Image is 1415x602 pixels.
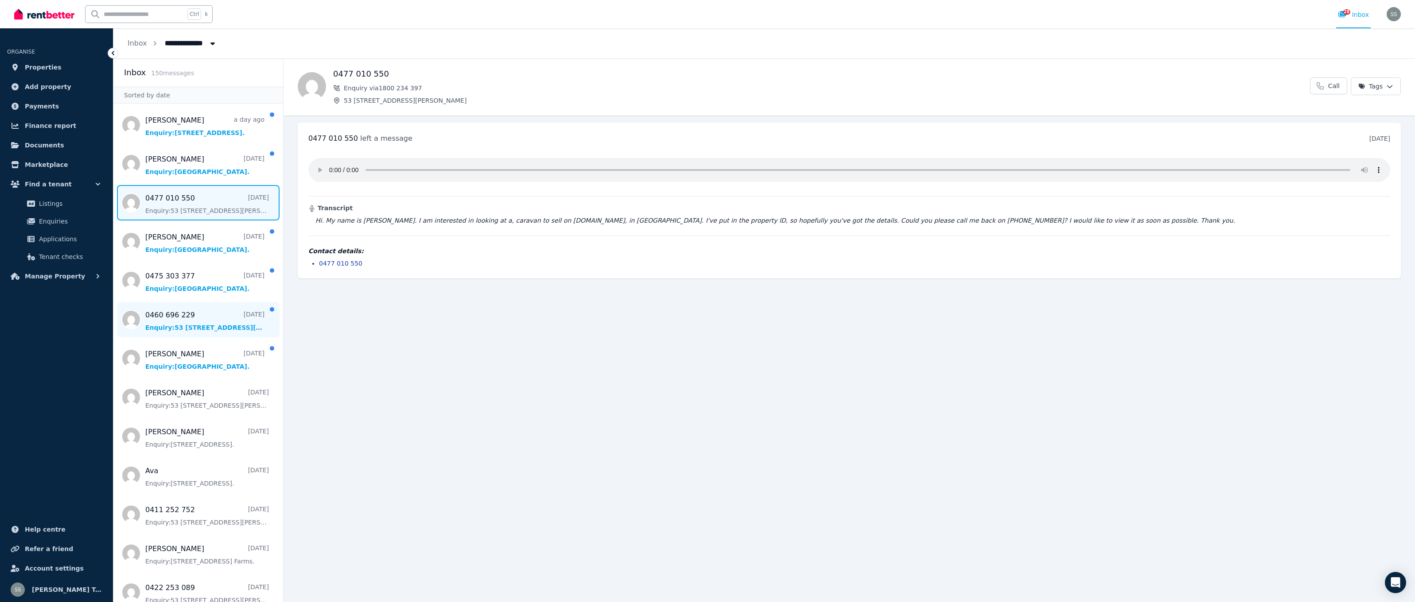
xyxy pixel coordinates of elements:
nav: Breadcrumb [113,28,231,58]
a: 0411 252 752[DATE]Enquiry:53 [STREET_ADDRESS][PERSON_NAME]. [145,505,269,527]
a: [PERSON_NAME][DATE]Enquiry:[GEOGRAPHIC_DATA]. [145,232,264,254]
span: Help centre [25,524,66,535]
button: Find a tenant [7,175,106,193]
blockquote: Hi. My name is [PERSON_NAME]. I am interested in looking at a, caravan to sell on [DOMAIN_NAME], ... [308,216,1390,225]
span: Listings [39,198,99,209]
span: 0477 010 550 [308,134,358,143]
a: [PERSON_NAME][DATE]Enquiry:[GEOGRAPHIC_DATA]. [145,154,264,176]
a: Help centre [7,521,106,538]
span: left a message [360,134,412,143]
span: Tags [1358,82,1383,91]
a: Documents [7,136,106,154]
span: Enquiries [39,216,99,227]
span: Finance report [25,120,76,131]
span: Ctrl [187,8,201,20]
span: k [205,11,208,18]
a: Call [1310,77,1347,94]
a: Payments [7,97,106,115]
a: 0477 010 550 [319,260,362,267]
button: Manage Property [7,267,106,285]
a: Tenant checks [11,248,102,266]
a: Listings [11,195,102,212]
span: 53 [STREET_ADDRESS][PERSON_NAME] [344,96,1310,105]
img: Sue Seivers Total Real Estate [11,583,25,597]
a: Enquiries [11,212,102,230]
a: Account settings [7,560,106,577]
a: Refer a friend [7,540,106,558]
a: [PERSON_NAME][DATE]Enquiry:[STREET_ADDRESS]. [145,427,269,449]
span: Add property [25,81,71,92]
span: Properties [25,62,62,73]
a: 0475 303 377[DATE]Enquiry:[GEOGRAPHIC_DATA]. [145,271,264,293]
a: Inbox [128,39,147,47]
span: Enquiry via 1800 234 397 [344,84,1310,93]
a: [PERSON_NAME]a day agoEnquiry:[STREET_ADDRESS]. [145,115,264,137]
a: Add property [7,78,106,96]
span: 28 [1343,9,1350,15]
a: Applications [11,230,102,248]
a: Marketplace [7,156,106,174]
div: Open Intercom Messenger [1385,572,1406,593]
img: Sue Seivers Total Real Estate [1387,7,1401,21]
span: Call [1328,81,1340,90]
span: Documents [25,140,64,150]
a: [PERSON_NAME][DATE]Enquiry:53 [STREET_ADDRESS][PERSON_NAME]. [145,388,269,410]
span: Manage Property [25,271,85,282]
a: 0460 696 229[DATE]Enquiry:53 [STREET_ADDRESS][PERSON_NAME]. [145,310,264,332]
a: [PERSON_NAME][DATE]Enquiry:[STREET_ADDRESS] Farms. [145,544,269,566]
span: Marketplace [25,159,68,170]
a: Ava[DATE]Enquiry:[STREET_ADDRESS]. [145,466,269,488]
span: Account settings [25,563,84,574]
span: 150 message s [151,69,194,77]
span: Tenant checks [39,251,99,262]
button: Tags [1351,77,1401,95]
span: Refer a friend [25,544,73,554]
time: [DATE] [1369,135,1390,142]
span: Find a tenant [25,179,72,189]
div: Inbox [1338,10,1369,19]
h4: Contact details: [308,247,1390,255]
span: Payments [25,101,59,112]
h3: Transcript [308,204,1390,212]
h2: Inbox [124,66,146,79]
div: Sorted by date [113,87,283,104]
a: [PERSON_NAME][DATE]Enquiry:[GEOGRAPHIC_DATA]. [145,349,264,371]
span: Applications [39,234,99,244]
span: [PERSON_NAME] Total Real Estate [32,584,102,595]
img: RentBetter [14,8,74,21]
img: 0477 010 550 [298,72,326,100]
a: Finance report [7,117,106,135]
a: Properties [7,58,106,76]
span: ORGANISE [7,49,35,55]
a: 0477 010 550[DATE]Enquiry:53 [STREET_ADDRESS][PERSON_NAME]. [145,193,269,215]
h1: 0477 010 550 [333,68,1310,80]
